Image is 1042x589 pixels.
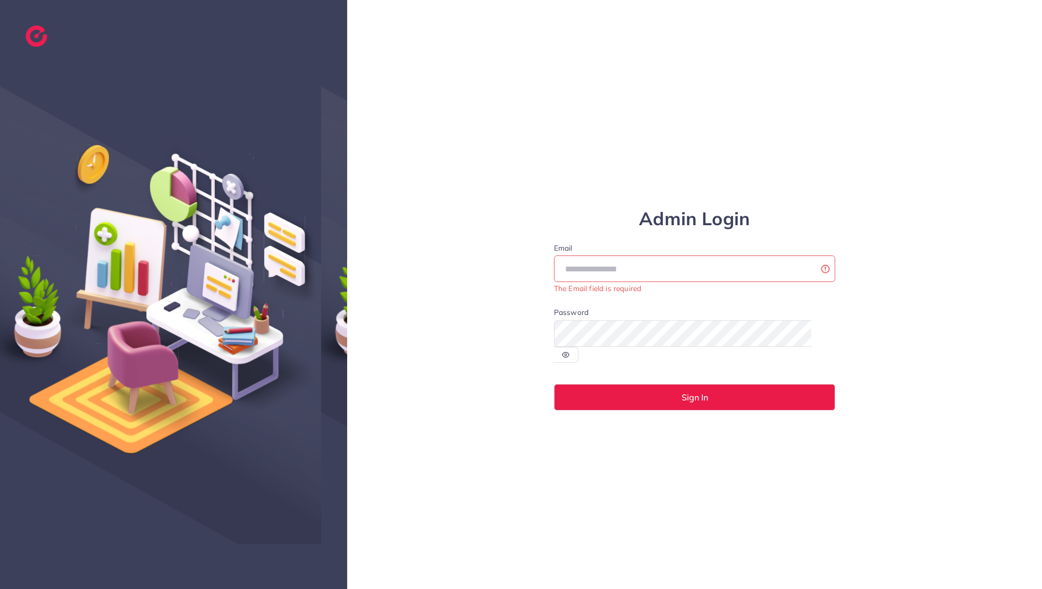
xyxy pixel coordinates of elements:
button: Sign In [554,384,836,411]
h1: Admin Login [554,208,836,230]
span: Sign In [682,393,708,402]
img: logo [26,25,47,47]
small: The Email field is required [554,284,641,293]
label: Password [554,307,589,318]
label: Email [554,243,836,253]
